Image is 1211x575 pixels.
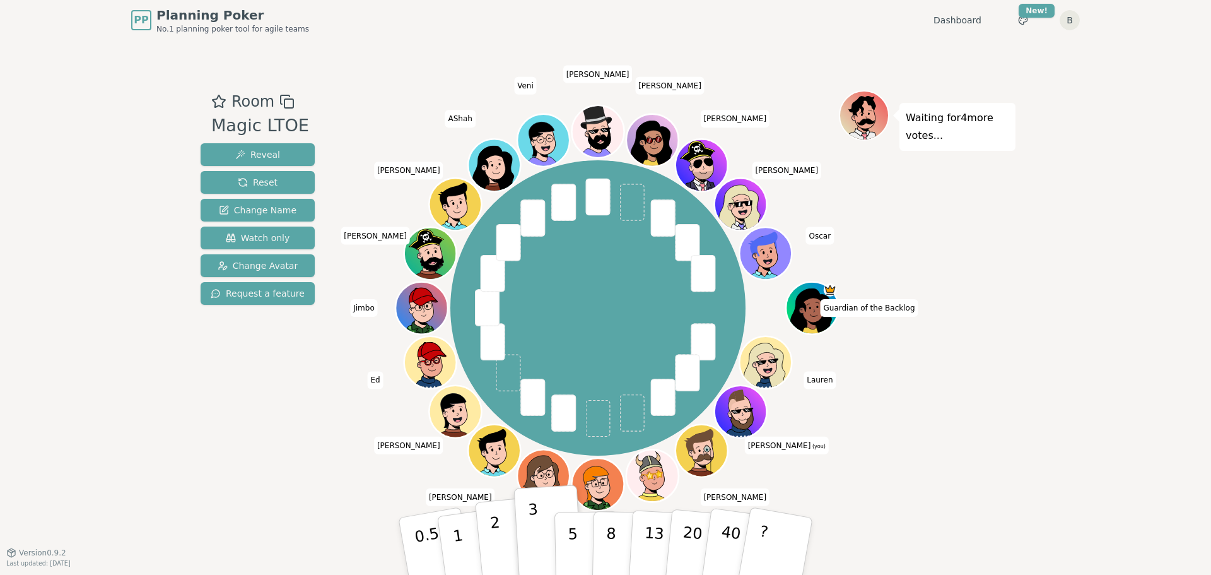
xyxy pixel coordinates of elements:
[700,110,769,127] span: Click to change your name
[211,113,309,139] div: Magic LTOE
[201,254,315,277] button: Change Avatar
[752,162,821,179] span: Click to change your name
[134,13,148,28] span: PP
[514,76,537,94] span: Click to change your name
[226,232,290,244] span: Watch only
[201,282,315,305] button: Request a feature
[219,204,296,216] span: Change Name
[820,299,918,317] span: Click to change your name
[933,14,981,27] a: Dashboard
[211,90,226,113] button: Add as favourite
[218,259,298,272] span: Change Avatar
[6,560,71,567] span: Last updated: [DATE]
[368,371,383,389] span: Click to change your name
[350,299,378,317] span: Click to change your name
[716,387,765,436] button: Click to change your avatar
[374,162,443,179] span: Click to change your name
[231,90,274,113] span: Room
[156,24,309,34] span: No.1 planning poker tool for agile teams
[1060,10,1080,30] button: B
[445,110,476,127] span: Click to change your name
[19,548,66,558] span: Version 0.9.2
[823,283,836,297] span: Guardian of the Backlog is the host
[806,227,834,244] span: Click to change your name
[131,6,309,34] a: PPPlanning PokerNo.1 planning poker tool for agile teams
[238,176,278,189] span: Reset
[201,227,315,249] button: Watch only
[1019,4,1055,18] div: New!
[426,488,495,506] span: Click to change your name
[235,148,280,161] span: Reveal
[374,436,443,454] span: Click to change your name
[700,488,769,506] span: Click to change your name
[201,143,315,166] button: Reveal
[745,436,829,454] span: Click to change your name
[201,199,315,222] button: Change Name
[563,65,633,83] span: Click to change your name
[528,501,542,569] p: 3
[810,443,826,449] span: (you)
[341,227,410,244] span: Click to change your name
[635,76,705,94] span: Click to change your name
[804,371,836,389] span: Click to change your name
[1012,9,1034,32] button: New!
[906,109,1009,145] p: Waiting for 4 more votes...
[211,287,305,300] span: Request a feature
[201,171,315,194] button: Reset
[156,6,309,24] span: Planning Poker
[6,548,66,558] button: Version0.9.2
